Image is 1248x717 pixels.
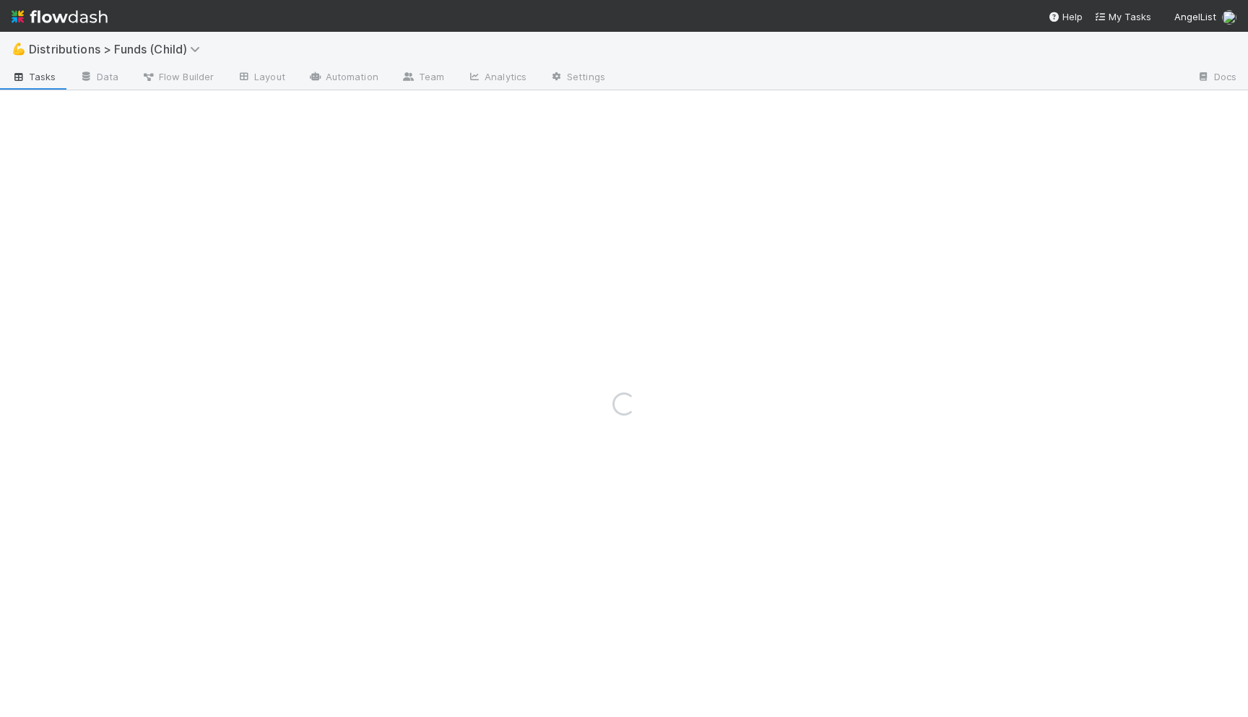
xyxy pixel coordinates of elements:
a: Settings [538,66,617,90]
a: Analytics [456,66,538,90]
a: Team [390,66,456,90]
div: Help [1048,9,1083,24]
a: Flow Builder [130,66,225,90]
span: My Tasks [1094,11,1151,22]
span: 💪 [12,43,26,55]
a: Docs [1185,66,1248,90]
a: Automation [297,66,390,90]
a: Data [68,66,130,90]
img: logo-inverted-e16ddd16eac7371096b0.svg [12,4,108,29]
span: Distributions > Funds (Child) [29,42,207,56]
img: avatar_ad9da010-433a-4b4a-a484-836c288de5e1.png [1222,10,1236,25]
span: Flow Builder [142,69,214,84]
span: AngelList [1174,11,1216,22]
span: Tasks [12,69,56,84]
a: Layout [225,66,297,90]
a: My Tasks [1094,9,1151,24]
